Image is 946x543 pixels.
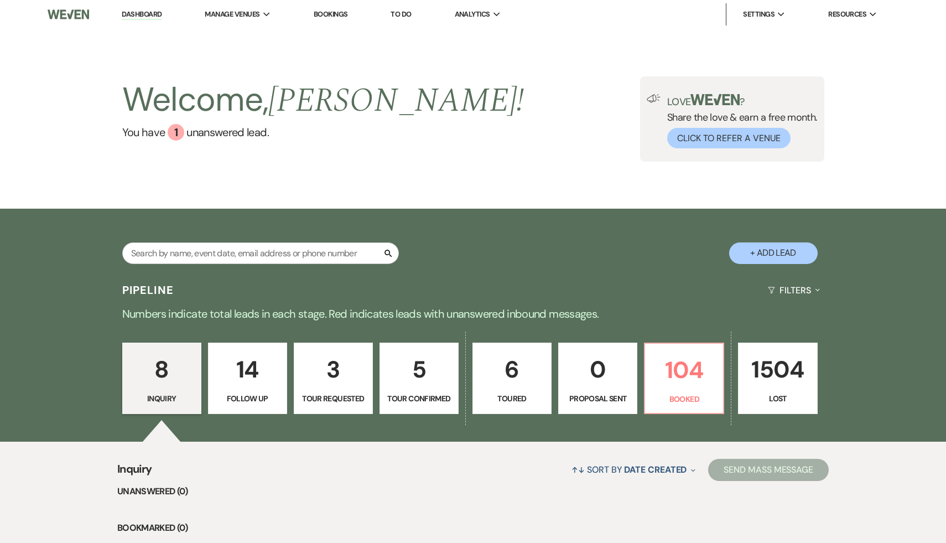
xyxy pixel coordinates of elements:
li: Bookmarked (0) [117,521,829,535]
p: 14 [215,351,280,388]
img: Weven Logo [48,3,90,26]
p: Follow Up [215,392,280,405]
div: 1 [168,124,184,141]
p: 8 [129,351,194,388]
a: Dashboard [122,9,162,20]
p: Numbers indicate total leads in each stage. Red indicates leads with unanswered inbound messages. [75,305,871,323]
span: ↑↓ [571,464,585,475]
p: Tour Requested [301,392,366,405]
a: To Do [391,9,411,19]
span: Resources [828,9,866,20]
p: 1504 [745,351,810,388]
img: loud-speaker-illustration.svg [647,94,661,103]
a: 8Inquiry [122,343,201,415]
p: Lost [745,392,810,405]
li: Unanswered (0) [117,484,829,499]
p: 104 [652,351,716,389]
button: Send Mass Message [708,459,829,481]
p: 5 [387,351,451,388]
p: Love ? [667,94,818,107]
button: Click to Refer a Venue [667,128,791,148]
span: Date Created [624,464,687,475]
a: 14Follow Up [208,343,287,415]
a: 104Booked [644,343,724,415]
button: + Add Lead [729,242,818,264]
input: Search by name, event date, email address or phone number [122,242,399,264]
span: Settings [743,9,775,20]
p: Tour Confirmed [387,392,451,405]
h3: Pipeline [122,282,174,298]
h2: Welcome, [122,76,524,124]
p: 3 [301,351,366,388]
a: 3Tour Requested [294,343,373,415]
p: Inquiry [129,392,194,405]
span: Manage Venues [205,9,259,20]
span: Inquiry [117,461,152,484]
a: 0Proposal Sent [558,343,637,415]
p: 6 [480,351,544,388]
a: 1504Lost [738,343,817,415]
a: 5Tour Confirmed [380,343,459,415]
span: [PERSON_NAME] ! [268,75,524,126]
p: Proposal Sent [565,392,630,405]
div: Share the love & earn a free month. [661,94,818,148]
a: 6Toured [472,343,552,415]
span: Analytics [455,9,490,20]
button: Filters [763,276,824,305]
p: 0 [565,351,630,388]
a: You have 1 unanswered lead. [122,124,524,141]
p: Toured [480,392,544,405]
a: Bookings [314,9,348,19]
p: Booked [652,393,716,405]
button: Sort By Date Created [567,455,700,484]
img: weven-logo-green.svg [690,94,740,105]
